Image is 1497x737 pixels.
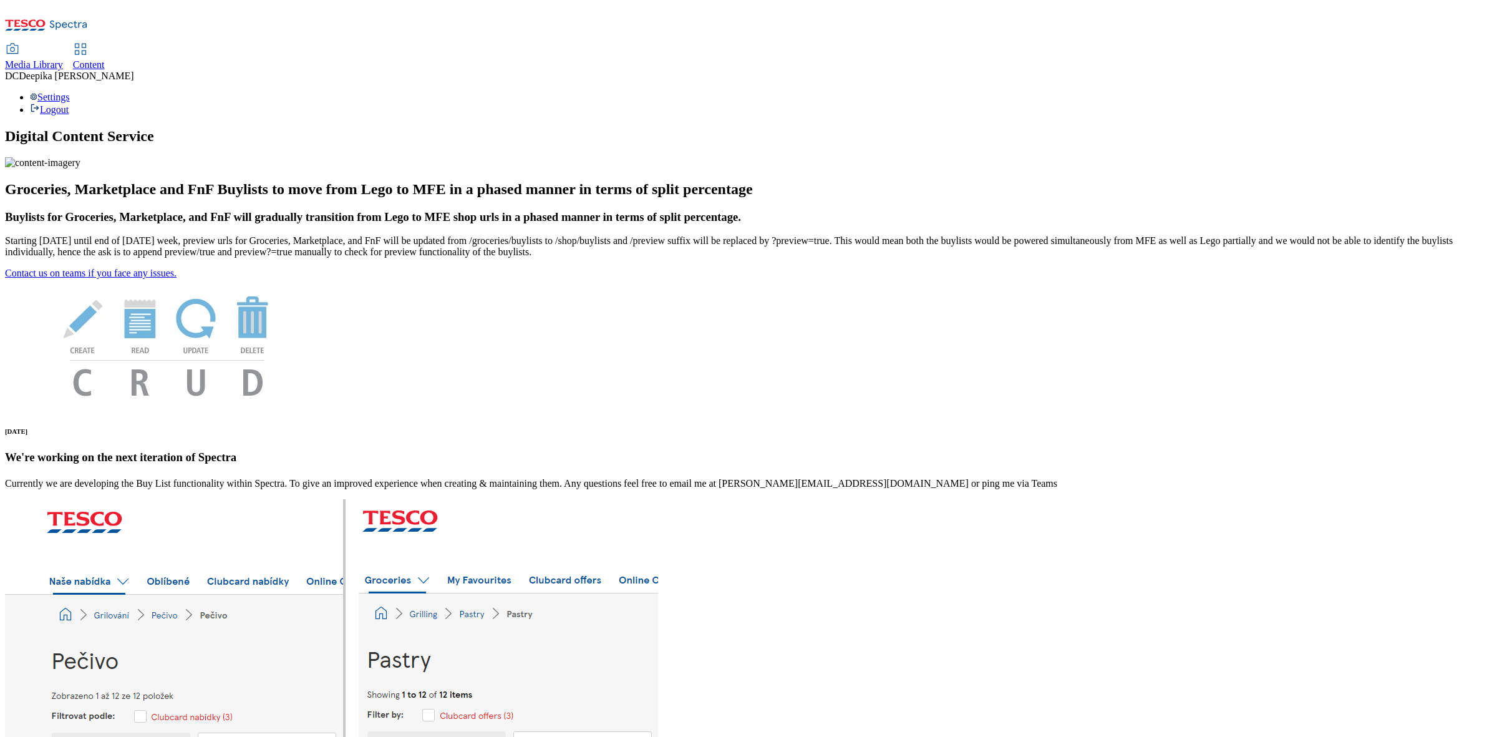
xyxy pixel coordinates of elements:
[5,279,329,409] img: News Image
[5,451,1492,464] h3: We're working on the next iteration of Spectra
[5,59,63,70] span: Media Library
[73,59,105,70] span: Content
[5,157,80,168] img: content-imagery
[5,235,1492,258] p: Starting [DATE] until end of [DATE] week, preview urls for Groceries, Marketplace, and FnF will b...
[5,44,63,71] a: Media Library
[5,268,177,278] a: Contact us on teams if you face any issues.
[30,92,70,102] a: Settings
[30,104,69,115] a: Logout
[5,128,1492,145] h1: Digital Content Service
[5,478,1492,489] p: Currently we are developing the Buy List functionality within Spectra. To give an improved experi...
[5,210,1492,224] h3: Buylists for Groceries, Marketplace, and FnF will gradually transition from Lego to MFE shop urls...
[73,44,105,71] a: Content
[5,427,1492,435] h6: [DATE]
[5,71,19,81] span: DC
[19,71,133,81] span: Deepika [PERSON_NAME]
[5,181,1492,198] h2: Groceries, Marketplace and FnF Buylists to move from Lego to MFE in a phased manner in terms of s...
